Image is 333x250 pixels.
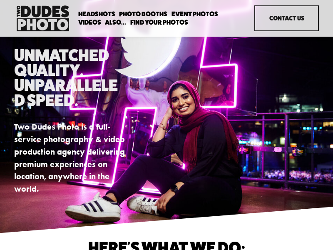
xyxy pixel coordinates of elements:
[78,11,115,17] span: Headshots
[14,3,72,33] img: Two Dudes Photo | Headshots, Portraits &amp; Photo Booths
[78,18,101,26] a: Videos
[119,11,167,17] span: Photo Booths
[119,10,167,18] a: folder dropdown
[105,19,126,26] span: Also...
[254,5,319,32] a: Contact Us
[14,122,127,194] strong: Two Dudes Photo is a full-service photography & video production agency delivering premium experi...
[130,19,188,26] span: Find Your Photos
[105,18,126,26] a: folder dropdown
[14,47,126,107] h1: Unmatched Quality. Unparalleled Speed.
[78,10,115,18] a: folder dropdown
[130,18,188,26] a: folder dropdown
[171,10,218,18] a: Event Photos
